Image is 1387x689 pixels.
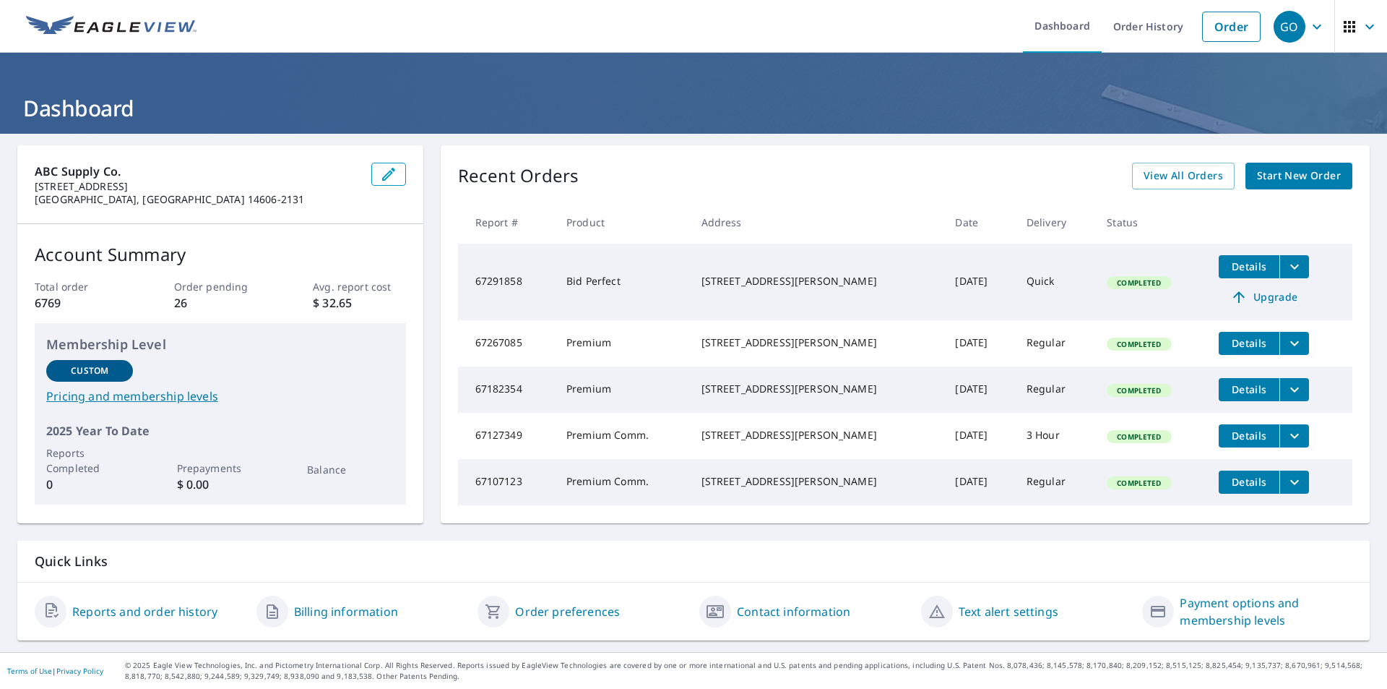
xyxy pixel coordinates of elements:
div: [STREET_ADDRESS][PERSON_NAME] [701,274,933,288]
span: Completed [1108,478,1170,488]
div: [STREET_ADDRESS][PERSON_NAME] [701,335,933,350]
a: Start New Order [1245,163,1352,189]
td: 67291858 [458,244,555,320]
a: Terms of Use [7,666,52,676]
span: Details [1227,382,1271,396]
p: ABC Supply Co. [35,163,360,180]
p: Membership Level [46,335,394,354]
p: Balance [307,462,394,477]
button: filesDropdownBtn-67182354 [1279,378,1309,401]
th: Status [1095,201,1207,244]
td: Bid Perfect [555,244,690,320]
a: Upgrade [1219,286,1309,309]
button: detailsBtn-67267085 [1219,332,1279,355]
p: Order pending [174,279,267,294]
p: Avg. report cost [313,279,405,294]
td: Premium [555,320,690,367]
button: filesDropdownBtn-67267085 [1279,332,1309,355]
th: Delivery [1015,201,1095,244]
div: [STREET_ADDRESS][PERSON_NAME] [701,382,933,396]
p: $ 0.00 [177,476,264,493]
button: detailsBtn-67182354 [1219,378,1279,401]
th: Address [690,201,944,244]
p: [STREET_ADDRESS] [35,180,360,193]
td: Regular [1015,459,1095,505]
th: Product [555,201,690,244]
p: 6769 [35,294,127,312]
h1: Dashboard [17,93,1370,123]
span: Completed [1108,432,1170,442]
td: 67182354 [458,367,555,413]
td: [DATE] [943,459,1014,505]
button: detailsBtn-67291858 [1219,255,1279,278]
a: Billing information [294,603,398,620]
a: Text alert settings [959,603,1058,620]
span: Details [1227,336,1271,350]
td: [DATE] [943,244,1014,320]
span: Upgrade [1227,288,1300,306]
td: [DATE] [943,413,1014,459]
span: View All Orders [1144,167,1223,185]
p: $ 32.65 [313,294,405,312]
p: Custom [71,364,108,377]
td: 67127349 [458,413,555,459]
span: Start New Order [1257,167,1341,185]
button: detailsBtn-67127349 [1219,424,1279,448]
p: Account Summary [35,241,406,268]
p: 26 [174,294,267,312]
div: GO [1274,11,1305,43]
td: Premium Comm. [555,459,690,505]
p: © 2025 Eagle View Technologies, Inc. and Pictometry International Corp. All Rights Reserved. Repo... [125,660,1380,682]
p: 0 [46,476,133,493]
button: detailsBtn-67107123 [1219,471,1279,494]
div: [STREET_ADDRESS][PERSON_NAME] [701,428,933,442]
td: [DATE] [943,320,1014,367]
p: Total order [35,279,127,294]
p: Quick Links [35,552,1352,570]
span: Details [1227,475,1271,489]
button: filesDropdownBtn-67291858 [1279,255,1309,278]
td: Premium [555,367,690,413]
td: Quick [1015,244,1095,320]
p: 2025 Year To Date [46,422,394,440]
td: Regular [1015,320,1095,367]
a: Privacy Policy [56,666,103,676]
a: Order [1202,12,1261,42]
span: Details [1227,429,1271,442]
p: [GEOGRAPHIC_DATA], [GEOGRAPHIC_DATA] 14606-2131 [35,193,360,206]
span: Completed [1108,278,1170,288]
button: filesDropdownBtn-67127349 [1279,424,1309,448]
div: [STREET_ADDRESS][PERSON_NAME] [701,474,933,489]
td: 3 Hour [1015,413,1095,459]
a: Pricing and membership levels [46,388,394,405]
p: Prepayments [177,461,264,476]
a: View All Orders [1132,163,1235,189]
p: Recent Orders [458,163,579,189]
span: Completed [1108,339,1170,349]
td: Regular [1015,367,1095,413]
a: Reports and order history [72,603,217,620]
th: Report # [458,201,555,244]
td: Premium Comm. [555,413,690,459]
td: 67107123 [458,459,555,505]
button: filesDropdownBtn-67107123 [1279,471,1309,494]
a: Payment options and membership levels [1180,594,1352,629]
span: Completed [1108,385,1170,395]
th: Date [943,201,1014,244]
a: Contact information [737,603,850,620]
span: Details [1227,260,1271,273]
td: [DATE] [943,367,1014,413]
p: Reports Completed [46,445,133,476]
img: EV Logo [26,16,196,38]
p: | [7,667,103,675]
td: 67267085 [458,320,555,367]
a: Order preferences [515,603,620,620]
